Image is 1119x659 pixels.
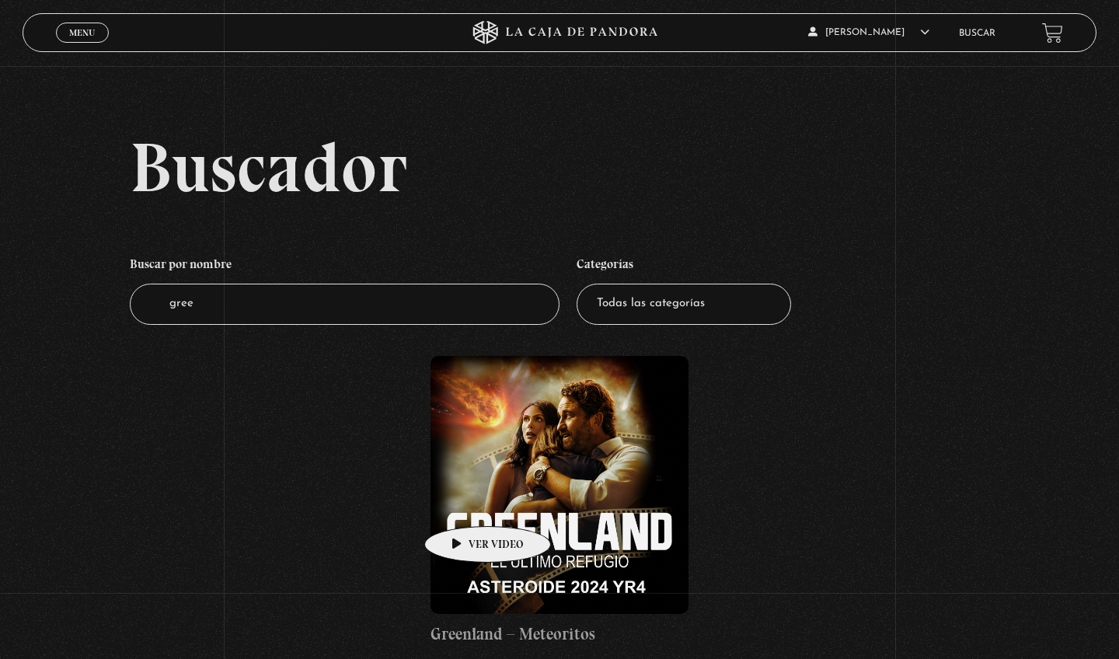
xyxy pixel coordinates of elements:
h4: Greenland – Meteoritos [431,622,688,647]
h4: Buscar por nombre [130,249,559,284]
span: Cerrar [64,41,101,52]
span: Menu [69,28,95,37]
span: [PERSON_NAME] [808,28,929,37]
a: Buscar [959,29,995,38]
a: View your shopping cart [1042,22,1063,43]
h2: Buscador [130,132,1096,202]
h4: Categorías [577,249,791,284]
a: Greenland – Meteoritos [431,356,688,646]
